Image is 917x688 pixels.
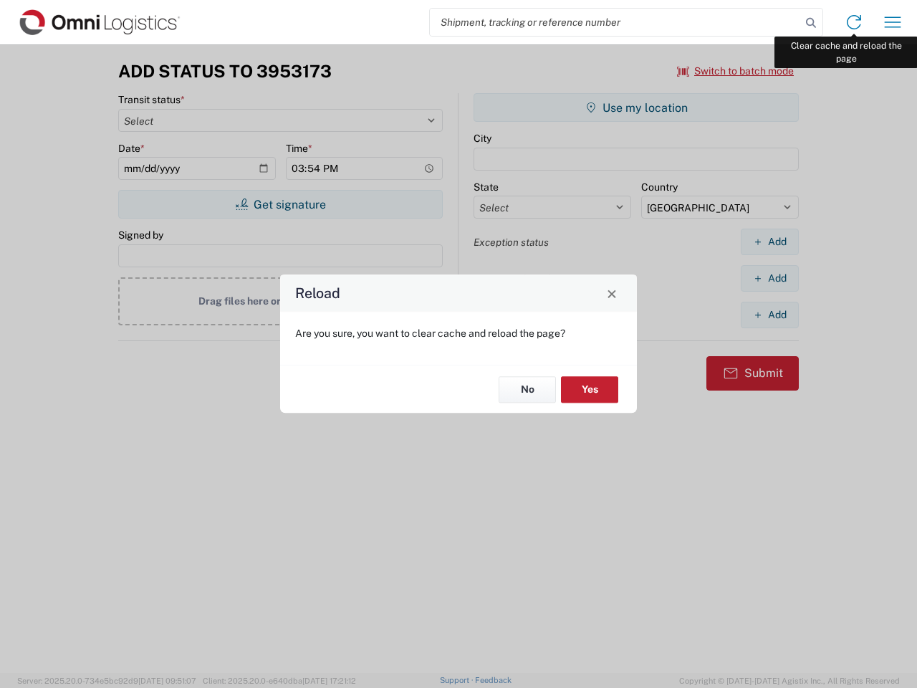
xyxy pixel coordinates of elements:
button: Close [602,283,622,303]
button: No [499,376,556,403]
h4: Reload [295,283,340,304]
p: Are you sure, you want to clear cache and reload the page? [295,327,622,340]
button: Yes [561,376,618,403]
input: Shipment, tracking or reference number [430,9,801,36]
